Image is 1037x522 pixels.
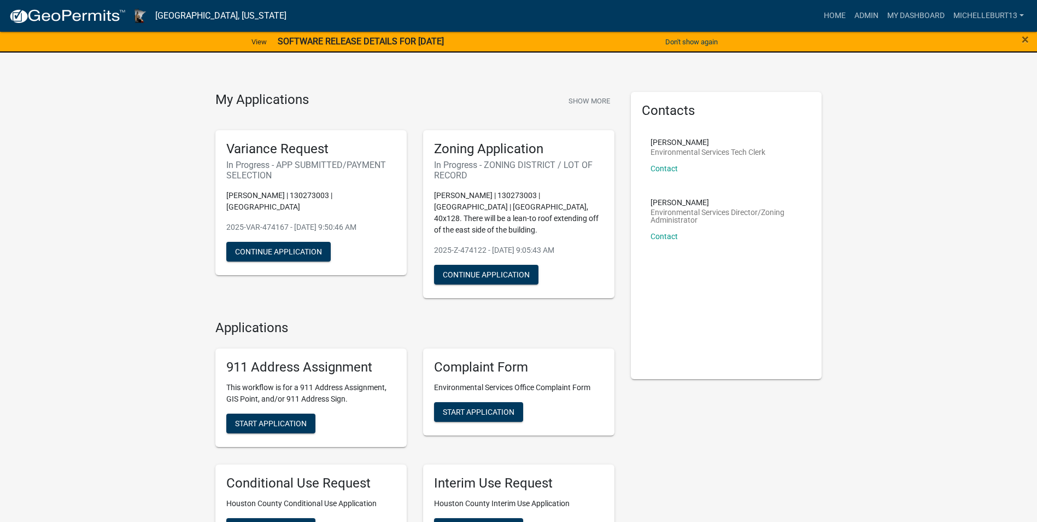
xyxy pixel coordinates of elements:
h6: In Progress - APP SUBMITTED/PAYMENT SELECTION [226,160,396,181]
p: [PERSON_NAME] [651,138,765,146]
img: Houston County, Minnesota [134,8,147,23]
a: [GEOGRAPHIC_DATA], [US_STATE] [155,7,286,25]
h5: Variance Request [226,141,396,157]
h5: Contacts [642,103,811,119]
p: [PERSON_NAME] | 130273003 | [GEOGRAPHIC_DATA] [226,190,396,213]
p: This workflow is for a 911 Address Assignment, GIS Point, and/or 911 Address Sign. [226,382,396,405]
h4: Applications [215,320,614,336]
a: Home [819,5,850,26]
a: Contact [651,232,678,241]
p: [PERSON_NAME] | 130273003 | [GEOGRAPHIC_DATA] | [GEOGRAPHIC_DATA], 40x128. There will be a lean-t... [434,190,604,236]
h4: My Applications [215,92,309,108]
h6: In Progress - ZONING DISTRICT / LOT OF RECORD [434,160,604,181]
button: Start Application [226,414,315,433]
h5: Interim Use Request [434,475,604,491]
h5: Complaint Form [434,359,604,375]
a: michelleburt13 [949,5,1028,26]
p: Environmental Services Office Complaint Form [434,382,604,393]
button: Close [1022,33,1029,46]
p: Environmental Services Tech Clerk [651,148,765,156]
a: View [247,33,271,51]
a: Admin [850,5,883,26]
span: Start Application [443,408,514,416]
button: Show More [564,92,614,110]
h5: Zoning Application [434,141,604,157]
h5: 911 Address Assignment [226,359,396,375]
p: 2025-VAR-474167 - [DATE] 9:50:46 AM [226,222,396,233]
a: My Dashboard [883,5,949,26]
button: Continue Application [226,242,331,262]
button: Continue Application [434,265,538,285]
p: Houston County Conditional Use Application [226,498,396,509]
a: Contact [651,164,678,173]
span: Start Application [235,419,307,428]
h5: Conditional Use Request [226,475,396,491]
span: × [1022,32,1029,47]
p: [PERSON_NAME] [651,199,802,206]
p: 2025-Z-474122 - [DATE] 9:05:43 AM [434,245,604,256]
strong: SOFTWARE RELEASE DETAILS FOR [DATE] [278,36,444,47]
button: Don't show again [661,33,722,51]
p: Environmental Services Director/Zoning Administrator [651,208,802,224]
p: Houston County Interim Use Application [434,498,604,509]
button: Start Application [434,402,523,422]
